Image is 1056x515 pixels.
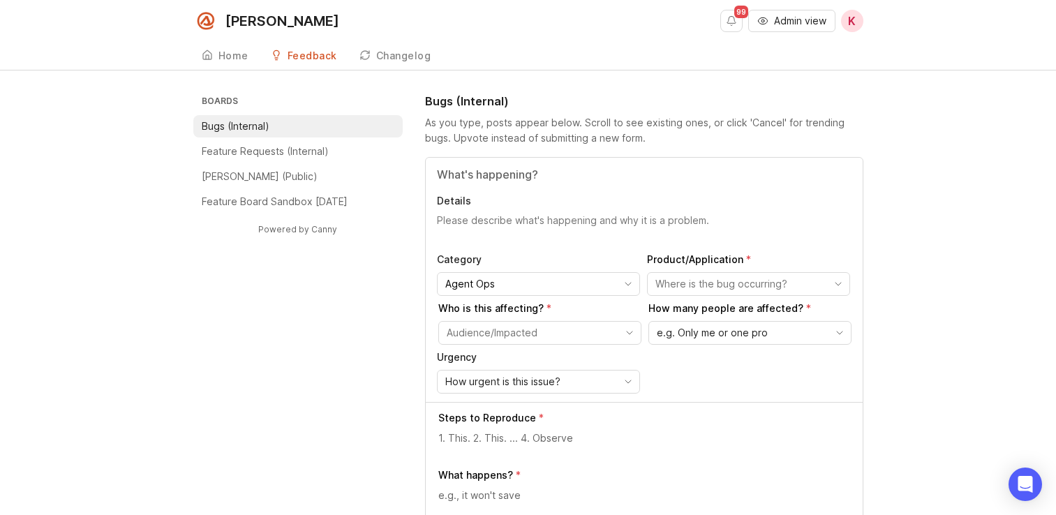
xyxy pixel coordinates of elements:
[225,14,339,28] div: [PERSON_NAME]
[425,115,863,146] div: As you type, posts appear below. Scroll to see existing ones, or click 'Cancel' for trending bugs...
[202,170,318,184] p: [PERSON_NAME] (Public)
[218,51,248,61] div: Home
[445,374,560,389] span: How urgent is this issue?
[648,321,852,345] div: toggle menu
[827,278,849,290] svg: toggle icon
[438,321,641,345] div: toggle menu
[648,301,852,315] p: How many people are affected?
[438,301,641,315] p: Who is this affecting?
[438,411,536,425] p: Steps to Reproduce
[202,195,348,209] p: Feature Board Sandbox [DATE]
[437,214,852,241] textarea: Details
[193,42,257,70] a: Home
[748,10,835,32] button: Admin view
[193,191,403,213] a: Feature Board Sandbox [DATE]
[437,253,640,267] p: Category
[647,253,850,267] p: Product/Application
[193,115,403,137] a: Bugs (Internal)
[438,468,513,482] p: What happens?
[828,327,851,338] svg: toggle icon
[734,6,748,18] span: 99
[199,93,403,112] h3: Boards
[425,93,509,110] h1: Bugs (Internal)
[376,51,431,61] div: Changelog
[657,325,768,341] span: e.g. Only me or one pro
[193,8,218,33] img: Smith.ai logo
[848,13,856,29] span: K
[193,165,403,188] a: [PERSON_NAME] (Public)
[1009,468,1042,501] div: Open Intercom Messenger
[202,119,269,133] p: Bugs (Internal)
[655,276,826,292] input: Where is the bug occurring?
[262,42,345,70] a: Feedback
[437,166,852,183] input: Title
[841,10,863,32] button: K
[437,350,640,364] p: Urgency
[617,278,639,290] svg: toggle icon
[647,272,850,296] div: toggle menu
[193,140,403,163] a: Feature Requests (Internal)
[437,194,852,208] p: Details
[617,376,639,387] svg: toggle icon
[445,276,616,292] input: Agent Ops
[288,51,337,61] div: Feedback
[256,221,339,237] a: Powered by Canny
[351,42,440,70] a: Changelog
[437,272,640,296] div: toggle menu
[774,14,826,28] span: Admin view
[447,325,617,341] input: Audience/Impacted
[720,10,743,32] button: Notifications
[618,327,641,338] svg: toggle icon
[202,144,329,158] p: Feature Requests (Internal)
[437,370,640,394] div: toggle menu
